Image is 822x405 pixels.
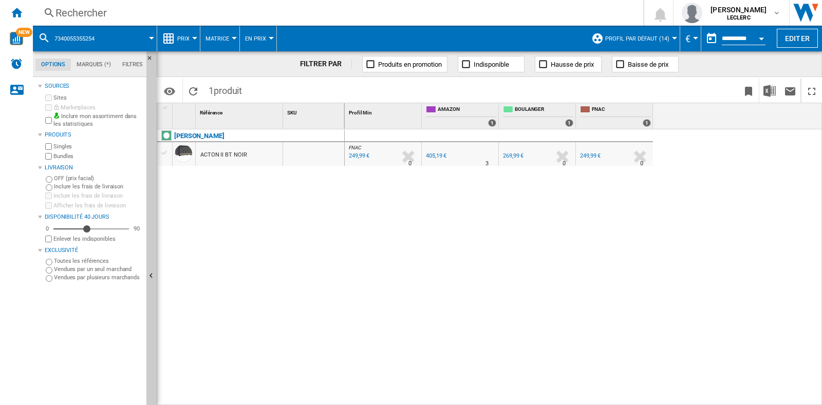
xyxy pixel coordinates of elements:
[45,143,52,150] input: Singles
[347,103,421,119] div: Sort None
[535,56,602,72] button: Hausse de prix
[285,103,344,119] div: SKU Sort None
[685,26,696,51] div: €
[35,59,71,71] md-tab-item: Options
[801,79,822,103] button: Plein écran
[203,79,247,100] span: 1
[206,35,229,42] span: Matrice
[175,103,195,119] div: Sort None
[54,183,142,190] label: Inclure les frais de livraison
[46,275,52,282] input: Vendues par plusieurs marchands
[45,236,52,242] input: Afficher les frais de livraison
[200,143,247,167] div: ACTON II BT NOIR
[198,103,283,119] div: Sort None
[53,202,142,209] label: Afficher les frais de livraison
[10,32,23,45] img: wise-card.svg
[680,26,701,51] md-menu: Currency
[54,26,105,51] button: 7340055355254
[438,106,496,114] span: AMAZON
[206,26,234,51] div: Matrice
[46,259,52,265] input: Toutes les références
[362,56,447,72] button: Produits en promotion
[501,103,575,129] div: BOULANGER 1 offers sold by BOULANGER
[46,267,52,274] input: Vendues par un seul marchand
[183,79,203,103] button: Recharger
[53,112,60,119] img: mysite-bg-18x18.png
[10,57,23,70] img: alerts-logo.svg
[426,152,446,159] div: 405,19 €
[45,213,142,221] div: Disponibilité 40 Jours
[159,82,180,100] button: Options
[349,110,372,115] span: Profil Min
[578,151,601,161] div: 249,99 €
[45,246,142,255] div: Exclusivité
[711,5,767,15] span: [PERSON_NAME]
[214,85,242,96] span: produit
[501,151,524,161] div: 269,99 €
[592,106,651,114] span: FNAC
[71,59,117,71] md-tab-item: Marques (*)
[45,94,52,101] input: Sites
[285,103,344,119] div: Sort None
[198,103,283,119] div: Référence Sort None
[162,26,195,51] div: Prix
[45,164,142,172] div: Livraison
[474,61,509,68] span: Indisponible
[200,110,222,115] span: Référence
[701,28,722,49] button: md-calendar
[378,61,442,68] span: Produits en promotion
[45,192,52,199] input: Inclure les frais de livraison
[53,104,142,111] label: Marketplaces
[591,26,675,51] div: Profil par défaut (14)
[131,225,142,233] div: 90
[605,35,669,42] span: Profil par défaut (14)
[54,257,142,265] label: Toutes les références
[46,176,52,183] input: OFF (prix facial)
[682,3,702,23] img: profile.jpg
[174,130,225,142] div: Cliquez pour filtrer sur cette marque
[45,82,142,90] div: Sources
[763,85,776,97] img: excel-24x24.png
[605,26,675,51] button: Profil par défaut (14)
[46,184,52,191] input: Inclure les frais de livraison
[640,159,643,169] div: Délai de livraison : 0 jour
[424,151,446,161] div: 405,19 €
[45,131,142,139] div: Produits
[408,159,412,169] div: Délai de livraison : 0 jour
[177,26,195,51] button: Prix
[628,61,668,68] span: Baisse de prix
[54,274,142,281] label: Vendues par plusieurs marchands
[780,79,800,103] button: Envoyer ce rapport par email
[287,110,297,115] span: SKU
[424,103,498,129] div: AMAZON 1 offers sold by AMAZON
[43,225,51,233] div: 0
[177,35,190,42] span: Prix
[777,29,818,48] button: Editer
[55,6,616,20] div: Rechercher
[488,119,496,127] div: 1 offers sold by AMAZON
[45,202,52,209] input: Afficher les frais de livraison
[738,79,759,103] button: Créer un favoris
[54,265,142,273] label: Vendues par un seul marchand
[551,61,594,68] span: Hausse de prix
[146,51,159,70] button: Masquer
[578,103,653,129] div: FNAC 1 offers sold by FNAC
[54,35,95,42] span: 7340055355254
[612,56,679,72] button: Baisse de prix
[53,235,142,243] label: Enlever les indisponibles
[45,114,52,127] input: Inclure mon assortiment dans les statistiques
[563,159,566,169] div: Délai de livraison : 0 jour
[245,26,271,51] button: En Prix
[503,152,524,159] div: 269,99 €
[727,14,751,21] b: LECLERC
[752,28,771,46] button: Open calendar
[53,112,142,128] label: Inclure mon assortiment dans les statistiques
[643,119,651,127] div: 1 offers sold by FNAC
[485,159,489,169] div: Délai de livraison : 3 jours
[565,119,573,127] div: 1 offers sold by BOULANGER
[45,104,52,111] input: Marketplaces
[349,145,361,150] span: FNAC
[45,153,52,160] input: Bundles
[53,94,142,102] label: Sites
